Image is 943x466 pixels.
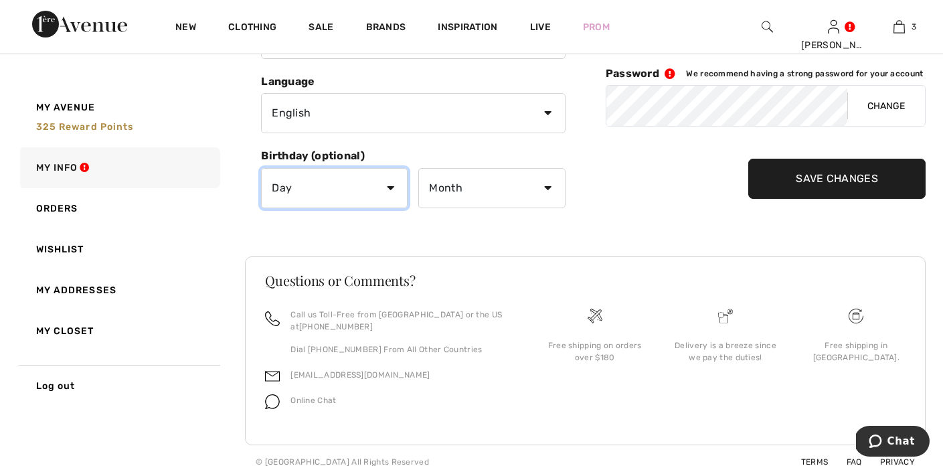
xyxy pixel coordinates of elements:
[912,21,916,33] span: 3
[261,75,565,88] h5: Language
[17,147,220,188] a: My Info
[893,19,905,35] img: My Bag
[671,339,780,364] div: Delivery is a breeze since we pay the duties!
[606,67,659,80] span: Password
[265,369,280,384] img: email
[801,38,866,52] div: [PERSON_NAME]
[265,311,280,326] img: call
[828,20,839,33] a: Sign In
[17,365,220,406] a: Log out
[17,270,220,311] a: My Addresses
[828,19,839,35] img: My Info
[290,396,336,405] span: Online Chat
[17,311,220,352] a: My Closet
[583,20,610,34] a: Prom
[290,370,430,380] a: [EMAIL_ADDRESS][DOMAIN_NAME]
[718,309,733,323] img: Delivery is a breeze since we pay the duties!
[366,21,406,35] a: Brands
[32,11,127,37] img: 1ère Avenue
[762,19,773,35] img: search the website
[849,309,863,323] img: Free shipping on orders over $180
[748,159,926,199] input: Save Changes
[265,394,280,409] img: chat
[588,309,602,323] img: Free shipping on orders over $180
[228,21,276,35] a: Clothing
[299,322,373,331] a: [PHONE_NUMBER]
[309,21,333,35] a: Sale
[438,21,497,35] span: Inspiration
[17,229,220,270] a: Wishlist
[175,21,196,35] a: New
[265,274,906,287] h3: Questions or Comments?
[847,86,925,126] button: Change
[867,19,932,35] a: 3
[290,309,513,333] p: Call us Toll-Free from [GEOGRAPHIC_DATA] or the US at
[36,121,134,133] span: 325 Reward points
[540,339,649,364] div: Free shipping on orders over $180
[802,339,911,364] div: Free shipping in [GEOGRAPHIC_DATA].
[36,100,96,114] span: My Avenue
[17,188,220,229] a: Orders
[530,20,551,34] a: Live
[261,149,565,162] h5: Birthday (optional)
[686,69,923,78] span: We recommend having a strong password for your account
[856,426,930,459] iframe: Opens a widget where you can chat to one of our agents
[290,343,513,356] p: Dial [PHONE_NUMBER] From All Other Countries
